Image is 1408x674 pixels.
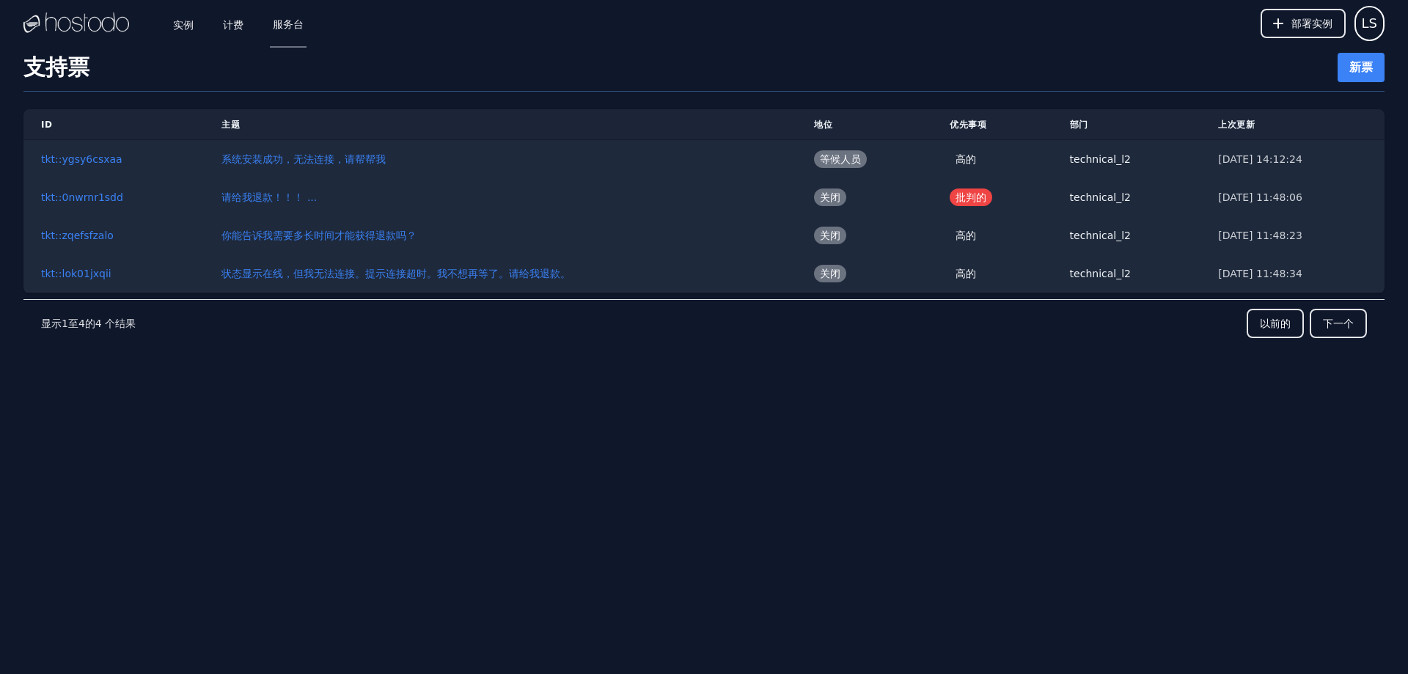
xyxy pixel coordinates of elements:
[41,268,111,279] a: tkt::lok01jxqii
[1349,60,1373,74] font: 新票
[221,268,571,279] a: 状态显示在线，但我无法连接。提示连接超时。我不想再等了。请给我退款。
[1218,120,1255,130] font: 上次更新
[41,230,114,241] a: tkt::zqefsfzalo
[820,191,840,203] font: 关闭
[1218,153,1302,165] font: [DATE] 14:12:24
[1260,318,1291,329] font: 以前的
[221,230,417,241] a: 你能告诉我需要多长时间才能获得退款吗？
[950,120,986,130] font: 优先事项
[820,268,840,279] font: 关闭
[820,153,861,165] font: 等候人员
[173,19,194,31] font: 实例
[1354,6,1385,41] button: 用户菜单
[1291,18,1332,29] font: 部署实例
[1070,268,1131,279] font: technical_l2
[1218,230,1302,241] font: [DATE] 11:48:23
[78,318,85,329] font: 4
[956,191,986,203] font: 批判的
[1323,318,1354,329] font: 下一个
[1218,191,1302,203] font: [DATE] 11:48:06
[221,120,240,130] font: 主题
[85,318,95,329] font: 的
[41,153,122,165] a: tkt::ygsy6csxaa
[1218,268,1302,279] font: [DATE] 11:48:34
[223,19,243,31] font: 计费
[1070,230,1131,241] font: technical_l2
[1362,15,1377,31] font: LS
[68,318,78,329] font: 至
[956,153,976,165] font: 高的
[41,191,123,203] a: tkt::0nwrnr1sdd
[1338,53,1385,82] a: 新票
[1070,120,1088,130] font: 部门
[115,318,136,329] font: 结果
[23,12,129,34] img: 标识
[221,153,386,165] a: 系统安装成功，无法连接，请帮帮我
[1247,309,1304,338] button: 以前的
[95,318,115,329] font: 4 个
[956,268,976,279] font: 高的
[41,318,62,329] font: 显示
[273,18,304,30] font: 服务台
[1310,309,1367,338] button: 下一个
[956,230,976,241] font: 高的
[1261,9,1346,38] button: 部署实例
[1070,153,1131,165] font: technical_l2
[221,191,317,203] a: 请给我退款！！！ ...
[23,54,89,80] font: 支持票
[62,318,68,329] font: 1
[23,299,1385,347] nav: 分页
[41,120,53,130] font: ID
[814,120,832,130] font: 地位
[1070,191,1131,203] font: technical_l2
[820,230,840,241] font: 关闭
